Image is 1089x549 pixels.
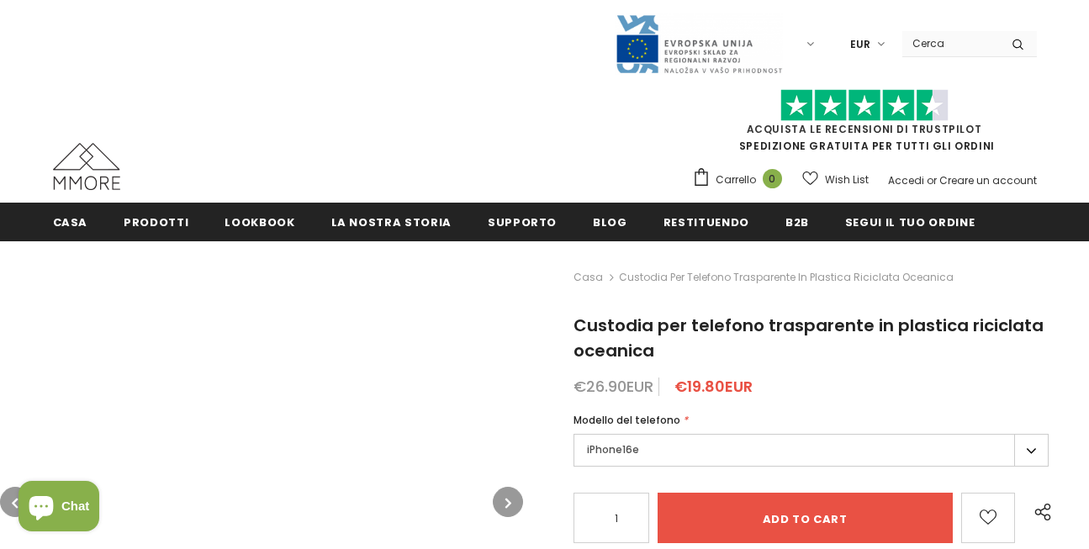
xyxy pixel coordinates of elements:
[927,173,937,187] span: or
[780,89,949,122] img: Fidati di Pilot Stars
[53,203,88,240] a: Casa
[845,203,975,240] a: Segui il tuo ordine
[574,267,603,288] a: Casa
[615,13,783,75] img: Javni Razpis
[658,493,953,543] input: Add to cart
[574,434,1049,467] label: iPhone16e
[124,203,188,240] a: Prodotti
[488,203,557,240] a: supporto
[53,143,120,190] img: Casi MMORE
[850,36,870,53] span: EUR
[674,376,753,397] span: €19.80EUR
[593,203,627,240] a: Blog
[785,214,809,230] span: B2B
[615,36,783,50] a: Javni Razpis
[488,214,557,230] span: supporto
[124,214,188,230] span: Prodotti
[663,203,749,240] a: Restituendo
[663,214,749,230] span: Restituendo
[902,31,999,55] input: Search Site
[574,314,1044,362] span: Custodia per telefono trasparente in plastica riciclata oceanica
[747,122,982,136] a: Acquista le recensioni di TrustPilot
[692,167,790,193] a: Carrello 0
[802,165,869,194] a: Wish List
[716,172,756,188] span: Carrello
[888,173,924,187] a: Accedi
[13,481,104,536] inbox-online-store-chat: Shopify online store chat
[825,172,869,188] span: Wish List
[53,214,88,230] span: Casa
[619,267,954,288] span: Custodia per telefono trasparente in plastica riciclata oceanica
[574,376,653,397] span: €26.90EUR
[785,203,809,240] a: B2B
[225,214,294,230] span: Lookbook
[845,214,975,230] span: Segui il tuo ordine
[692,97,1037,153] span: SPEDIZIONE GRATUITA PER TUTTI GLI ORDINI
[574,413,680,427] span: Modello del telefono
[763,169,782,188] span: 0
[939,173,1037,187] a: Creare un account
[331,214,452,230] span: La nostra storia
[593,214,627,230] span: Blog
[225,203,294,240] a: Lookbook
[331,203,452,240] a: La nostra storia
